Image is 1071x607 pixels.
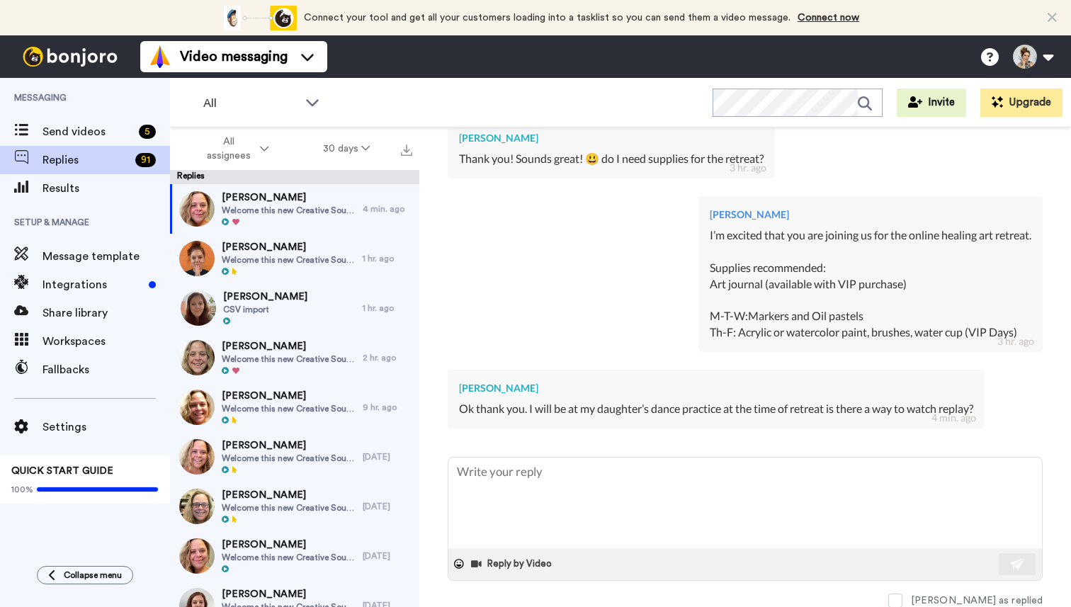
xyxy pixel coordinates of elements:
[11,466,113,476] span: QUICK START GUIDE
[203,95,298,112] span: All
[470,553,556,574] button: Reply by Video
[222,191,356,205] span: [PERSON_NAME]
[222,403,356,414] span: Welcome this new Creative Soul Society Member!
[363,402,412,413] div: 9 hr. ago
[139,125,156,139] div: 5
[223,290,307,304] span: [PERSON_NAME]
[135,153,156,167] div: 91
[42,419,170,436] span: Settings
[980,89,1062,117] button: Upgrade
[997,334,1034,348] div: 3 hr. ago
[179,390,215,425] img: ec960f8a-3a1a-4432-b2c9-d574a9c2ec42-thumb.jpg
[179,241,215,276] img: ef9a8303-58cc-4f71-915a-c253eb762cd3-thumb.jpg
[931,411,976,425] div: 4 min. ago
[170,170,419,184] div: Replies
[222,240,356,254] span: [PERSON_NAME]
[42,248,170,265] span: Message template
[222,453,356,464] span: Welcome this new Creative Soul Society Member!
[459,381,973,395] div: [PERSON_NAME]
[222,254,356,266] span: Welcome this new Creative Soul Society Member!
[710,227,1031,341] div: I’m excited that you are joining us for the online healing art retreat. Supplies recommended: Art...
[42,305,170,322] span: Share library
[17,47,123,67] img: bj-logo-header-white.svg
[42,361,170,378] span: Fallbacks
[173,129,296,169] button: All assignees
[42,152,130,169] span: Replies
[363,501,412,512] div: [DATE]
[1010,558,1026,569] img: send-white.svg
[363,352,412,363] div: 2 hr. ago
[200,135,257,163] span: All assignees
[222,552,356,563] span: Welcome this new Creative Soul Society Member!
[363,451,412,463] div: [DATE]
[170,432,419,482] a: [PERSON_NAME]Welcome this new Creative Soul Society Member![DATE]
[170,333,419,382] a: [PERSON_NAME]Welcome this new Creative Soul Society Member!2 hr. ago
[222,587,356,601] span: [PERSON_NAME]
[37,566,133,584] button: Collapse menu
[222,502,356,514] span: Welcome this new Creative Soul Society Member!
[179,191,215,227] img: 9ddb905b-89ba-4cd8-94ef-3a352831c426-thumb.jpg
[42,123,133,140] span: Send videos
[296,136,397,161] button: 30 days
[42,180,170,197] span: Results
[222,339,356,353] span: [PERSON_NAME]
[397,138,416,159] button: Export all results that match these filters now.
[363,302,412,314] div: 1 hr. ago
[401,144,412,156] img: export.svg
[363,253,412,264] div: 1 hr. ago
[222,205,356,216] span: Welcome this new Creative Soul Society Member!
[170,234,419,283] a: [PERSON_NAME]Welcome this new Creative Soul Society Member!1 hr. ago
[149,45,171,68] img: vm-color.svg
[798,13,859,23] a: Connect now
[180,47,288,67] span: Video messaging
[459,151,764,167] div: Thank you! Sounds great! 😃 do I need supplies for the retreat?
[179,489,215,524] img: 77e89547-6366-4f42-b4c6-025cb18479c5-thumb.jpg
[179,439,215,475] img: 2dbbe995-0859-4424-91af-b3092435f491-thumb.jpg
[222,488,356,502] span: [PERSON_NAME]
[222,353,356,365] span: Welcome this new Creative Soul Society Member!
[170,482,419,531] a: [PERSON_NAME]Welcome this new Creative Soul Society Member![DATE]
[222,389,356,403] span: [PERSON_NAME]
[363,550,412,562] div: [DATE]
[179,538,215,574] img: eeb62bf6-654c-4bf9-9764-2d4768c9687a-thumb.jpg
[170,382,419,432] a: [PERSON_NAME]Welcome this new Creative Soul Society Member!9 hr. ago
[181,290,216,326] img: c0e292b6-9679-4a45-a0ca-01fddea1d721-thumb.jpg
[459,131,764,145] div: [PERSON_NAME]
[219,6,297,30] div: animation
[223,304,307,315] span: CSV import
[11,484,33,495] span: 100%
[222,438,356,453] span: [PERSON_NAME]
[64,569,122,581] span: Collapse menu
[710,208,1031,222] div: [PERSON_NAME]
[42,333,170,350] span: Workspaces
[730,161,766,175] div: 3 hr. ago
[170,531,419,581] a: [PERSON_NAME]Welcome this new Creative Soul Society Member![DATE]
[170,283,419,333] a: [PERSON_NAME]CSV import1 hr. ago
[459,401,973,417] div: Ok thank you. I will be at my daughter’s dance practice at the time of retreat is there a way to ...
[304,13,790,23] span: Connect your tool and get all your customers loading into a tasklist so you can send them a video...
[363,203,412,215] div: 4 min. ago
[897,89,966,117] button: Invite
[179,340,215,375] img: 8ab99b73-28fa-4aa4-9edb-6529bae325f4-thumb.jpg
[42,276,143,293] span: Integrations
[170,184,419,234] a: [PERSON_NAME]Welcome this new Creative Soul Society Member!4 min. ago
[222,538,356,552] span: [PERSON_NAME]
